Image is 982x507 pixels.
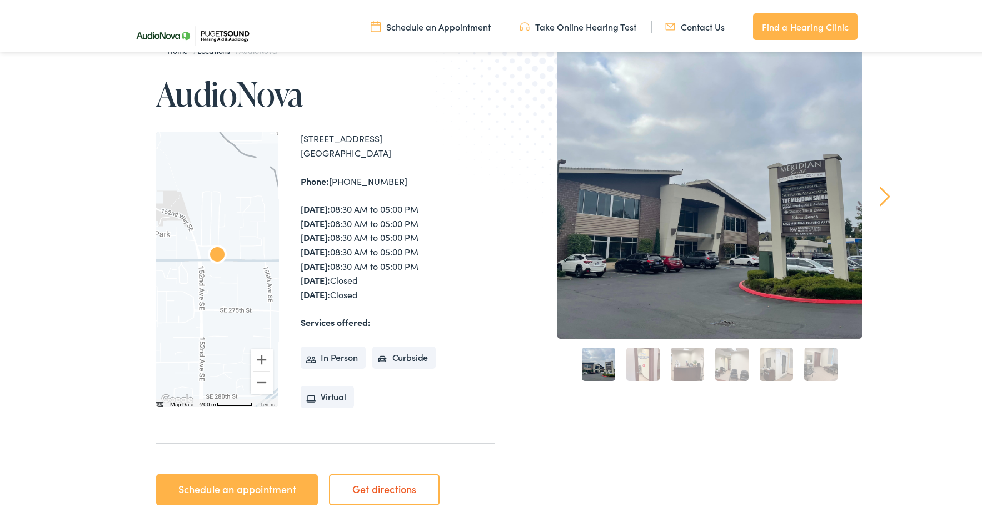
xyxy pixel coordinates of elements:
[159,390,196,405] a: Open this area in Google Maps (opens a new window)
[301,258,330,270] strong: [DATE]:
[301,172,495,187] div: [PHONE_NUMBER]
[301,286,330,298] strong: [DATE]:
[671,345,704,379] a: 3
[301,200,330,213] strong: [DATE]:
[301,243,330,255] strong: [DATE]:
[197,397,256,405] button: Map Scale: 200 m per 62 pixels
[626,345,660,379] a: 2
[251,347,273,369] button: Zoom in
[301,200,495,299] div: 08:30 AM to 05:00 PM 08:30 AM to 05:00 PM 08:30 AM to 05:00 PM 08:30 AM to 05:00 PM 08:30 AM to 0...
[371,18,491,31] a: Schedule an Appointment
[301,384,354,406] li: Virtual
[156,399,163,406] button: Keyboard shortcuts
[760,345,793,379] a: 5
[520,18,636,31] a: Take Online Hearing Test
[204,240,231,267] div: AudioNova
[170,399,193,406] button: Map Data
[251,369,273,391] button: Zoom out
[665,18,725,31] a: Contact Us
[301,215,330,227] strong: [DATE]:
[156,472,318,503] a: Schedule an appointment
[715,345,749,379] a: 4
[301,344,366,367] li: In Person
[301,229,330,241] strong: [DATE]:
[301,129,495,158] div: [STREET_ADDRESS] [GEOGRAPHIC_DATA]
[167,43,277,54] span: / /
[239,43,277,54] span: AudioNova
[804,345,838,379] a: 6
[200,399,216,405] span: 200 m
[520,18,530,31] img: utility icon
[372,344,436,367] li: Curbside
[301,314,371,326] strong: Services offered:
[301,173,329,185] strong: Phone:
[753,11,858,38] a: Find a Hearing Clinic
[156,73,495,110] h1: AudioNova
[665,18,675,31] img: utility icon
[260,399,275,405] a: Terms (opens in new tab)
[880,184,890,204] a: Next
[159,390,196,405] img: Google
[371,18,381,31] img: utility icon
[582,345,615,379] a: 1
[329,472,440,503] a: Get directions
[301,272,330,284] strong: [DATE]:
